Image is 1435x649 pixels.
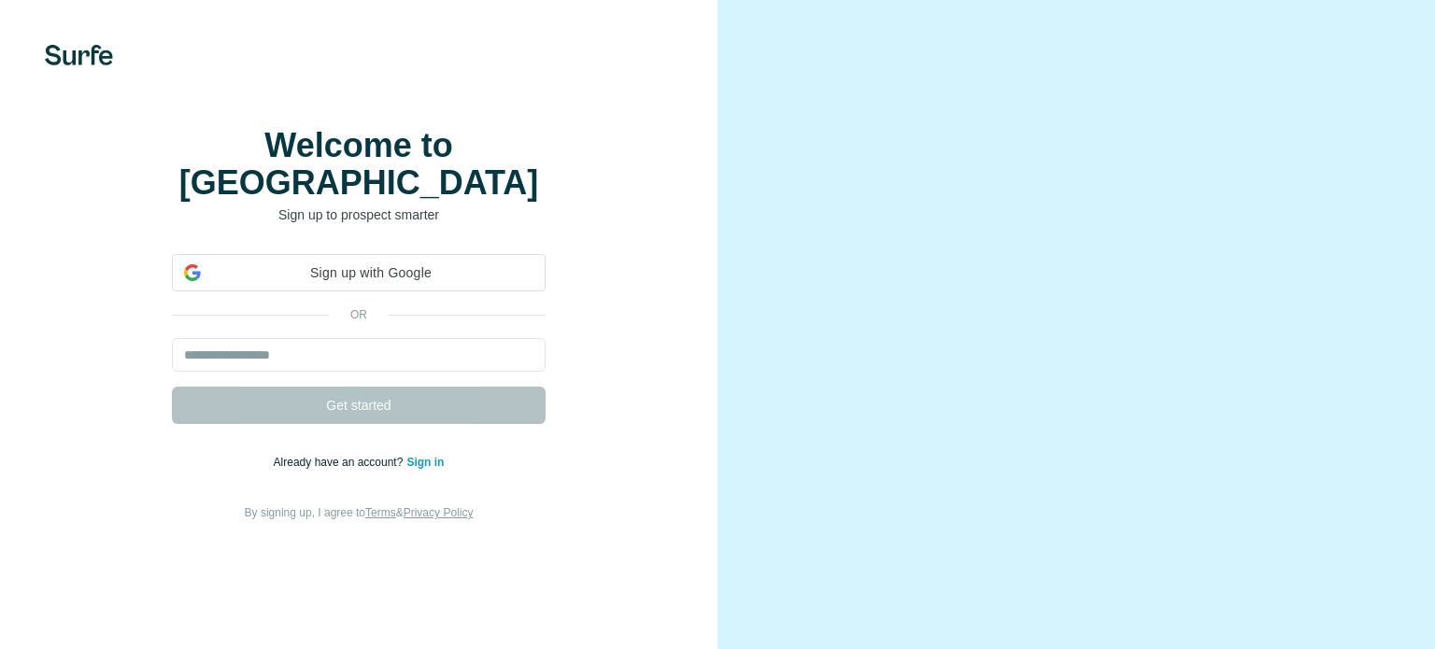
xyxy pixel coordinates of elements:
h1: Welcome to [GEOGRAPHIC_DATA] [172,127,546,202]
span: Already have an account? [274,456,407,469]
a: Sign in [406,456,444,469]
p: or [329,306,389,323]
p: Sign up to prospect smarter [172,205,546,224]
div: Sign up with Google [172,254,546,291]
img: Surfe's logo [45,45,113,65]
span: Sign up with Google [208,263,533,283]
span: By signing up, I agree to & [245,506,474,519]
a: Terms [365,506,396,519]
a: Privacy Policy [404,506,474,519]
